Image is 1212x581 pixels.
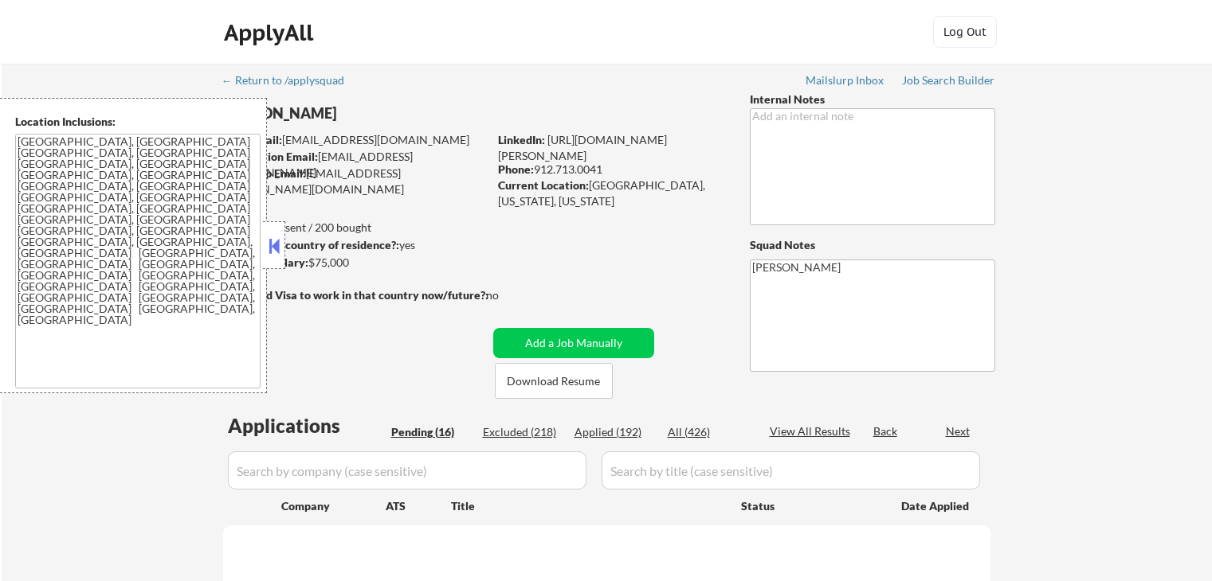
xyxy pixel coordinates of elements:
div: All (426) [668,424,747,440]
div: Date Applied [901,498,971,514]
div: ATS [386,498,451,514]
a: [URL][DOMAIN_NAME][PERSON_NAME] [498,133,667,162]
input: Search by company (case sensitive) [228,451,586,489]
div: no [486,287,531,303]
strong: Can work in country of residence?: [222,238,399,252]
div: Title [451,498,726,514]
div: Next [946,423,971,439]
a: ← Return to /applysquad [222,74,359,90]
div: View All Results [770,423,855,439]
div: Applied (192) [575,424,654,440]
div: [PERSON_NAME] [223,103,551,123]
div: 912.713.0041 [498,162,724,177]
div: yes [222,237,483,253]
strong: Current Location: [498,178,589,192]
div: Status [741,491,878,520]
button: Log Out [933,16,997,48]
div: Internal Notes [750,92,995,107]
div: Company [281,498,386,514]
div: Squad Notes [750,237,995,253]
a: Mailslurp Inbox [806,74,885,90]
button: Download Resume [495,363,613,399]
strong: Will need Visa to work in that country now/future?: [223,288,488,302]
div: [EMAIL_ADDRESS][DOMAIN_NAME] [224,149,488,180]
div: [GEOGRAPHIC_DATA], [US_STATE], [US_STATE] [498,177,724,209]
div: $75,000 [222,255,488,271]
div: Excluded (218) [483,424,563,440]
div: Back [873,423,899,439]
div: Pending (16) [391,424,471,440]
div: Location Inclusions: [15,114,261,130]
div: [EMAIL_ADDRESS][DOMAIN_NAME] [224,132,488,148]
div: [EMAIL_ADDRESS][PERSON_NAME][DOMAIN_NAME] [223,166,488,197]
strong: Phone: [498,162,534,176]
a: Job Search Builder [902,74,995,90]
div: Applications [228,416,386,435]
div: 192 sent / 200 bought [222,220,488,236]
div: ApplyAll [224,19,318,46]
input: Search by title (case sensitive) [602,451,980,489]
div: ← Return to /applysquad [222,75,359,86]
strong: LinkedIn: [498,133,545,146]
div: Mailslurp Inbox [806,75,885,86]
button: Add a Job Manually [493,328,654,358]
div: Job Search Builder [902,75,995,86]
